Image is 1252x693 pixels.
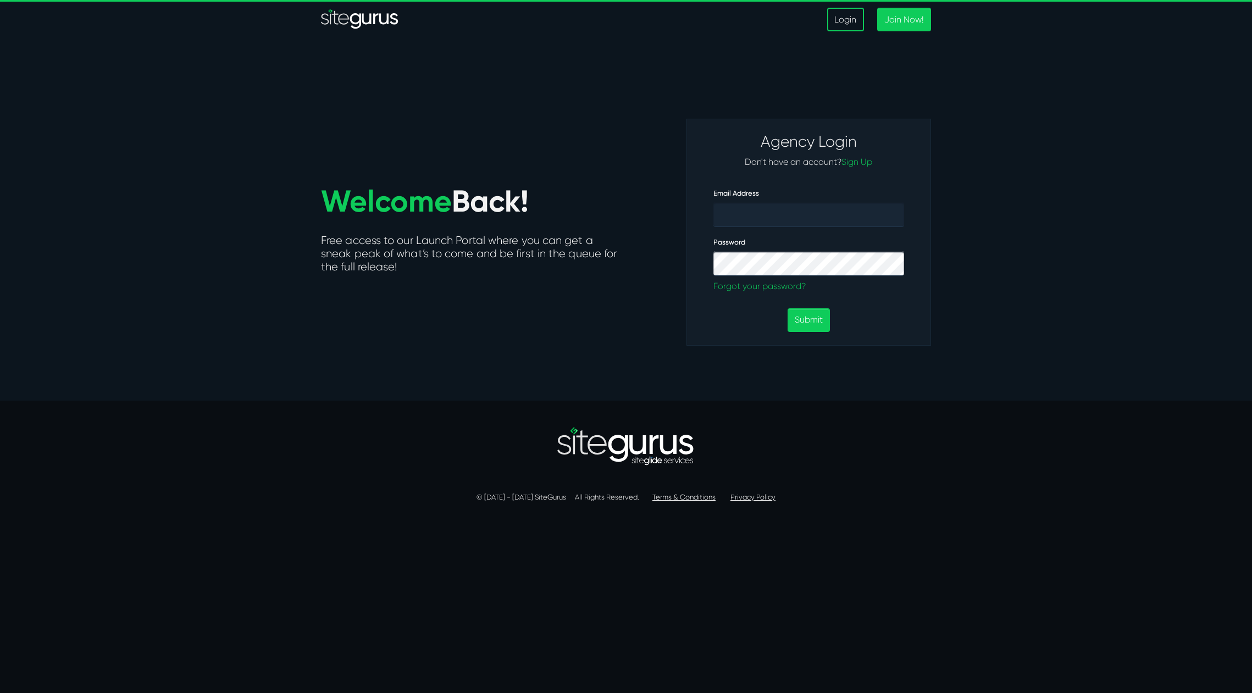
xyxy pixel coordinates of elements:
a: Sign Up [841,157,872,167]
p: © [DATE] - [DATE] SiteGurus All Rights Reserved. [321,492,931,503]
a: Forgot your password? [713,280,904,293]
label: Password [713,238,745,247]
h5: Free access to our Launch Portal where you can get a sneak peak of what’s to come and be first in... [321,234,618,276]
a: Terms & Conditions [652,493,716,501]
a: Login [827,8,863,31]
h3: Agency Login [713,132,904,151]
a: Join Now! [877,8,931,31]
label: Email Address [713,189,759,198]
p: Don't have an account? [713,156,904,169]
img: Sitegurus Logo [321,9,399,31]
a: SiteGurus [321,9,399,31]
h1: Back! [321,185,607,218]
span: Welcome [321,183,452,219]
a: Privacy Policy [730,493,775,501]
button: Submit [788,308,830,332]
